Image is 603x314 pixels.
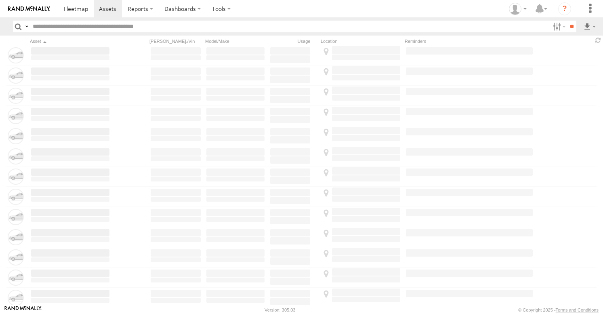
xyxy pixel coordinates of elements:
div: Model/Make [205,38,266,44]
label: Export results as... [583,21,597,32]
label: Search Filter Options [550,21,567,32]
div: Usage [269,38,317,44]
div: Reminders [405,38,502,44]
a: Visit our Website [4,306,42,314]
div: © Copyright 2025 - [518,308,599,312]
span: Refresh [593,36,603,44]
div: Version: 305.03 [265,308,295,312]
i: ? [558,2,571,15]
div: [PERSON_NAME]./Vin [149,38,202,44]
div: Click to Sort [30,38,111,44]
a: Terms and Conditions [556,308,599,312]
div: Zeyd Karahasanoglu [506,3,529,15]
label: Search Query [23,21,30,32]
div: Location [321,38,401,44]
img: rand-logo.svg [8,6,50,12]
